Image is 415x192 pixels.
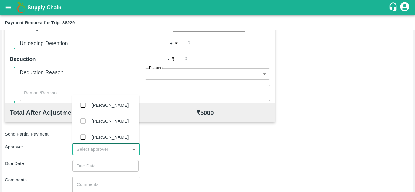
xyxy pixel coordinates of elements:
[10,109,77,116] b: Total After Adjustment
[27,3,389,12] a: Supply Chain
[5,20,75,25] b: Payment Request for Trip: 88229
[74,145,128,153] input: Select approver
[149,66,163,70] label: Reasons
[172,56,175,62] p: ₹
[15,2,27,14] img: logo
[5,160,72,167] p: Due Date
[20,68,145,77] h6: Deduction Reason
[5,177,72,183] p: Comments
[389,2,399,13] div: customer-support
[168,56,170,62] b: -
[196,109,214,116] b: ₹ 5000
[5,131,70,137] p: Send Partial Payment
[91,102,129,109] div: [PERSON_NAME]
[91,134,129,140] div: [PERSON_NAME]
[188,39,245,47] input: 0
[20,39,145,48] h6: Unloading Detention
[175,40,178,47] p: ₹
[91,118,129,124] div: [PERSON_NAME]
[184,55,242,63] input: 0
[399,1,410,14] div: account of current user
[1,1,15,15] button: open drawer
[10,56,36,62] b: Deduction
[5,143,72,150] p: Approver
[72,160,134,172] input: Choose date
[27,5,61,11] b: Supply Chain
[130,145,138,153] button: Close
[170,40,173,47] b: +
